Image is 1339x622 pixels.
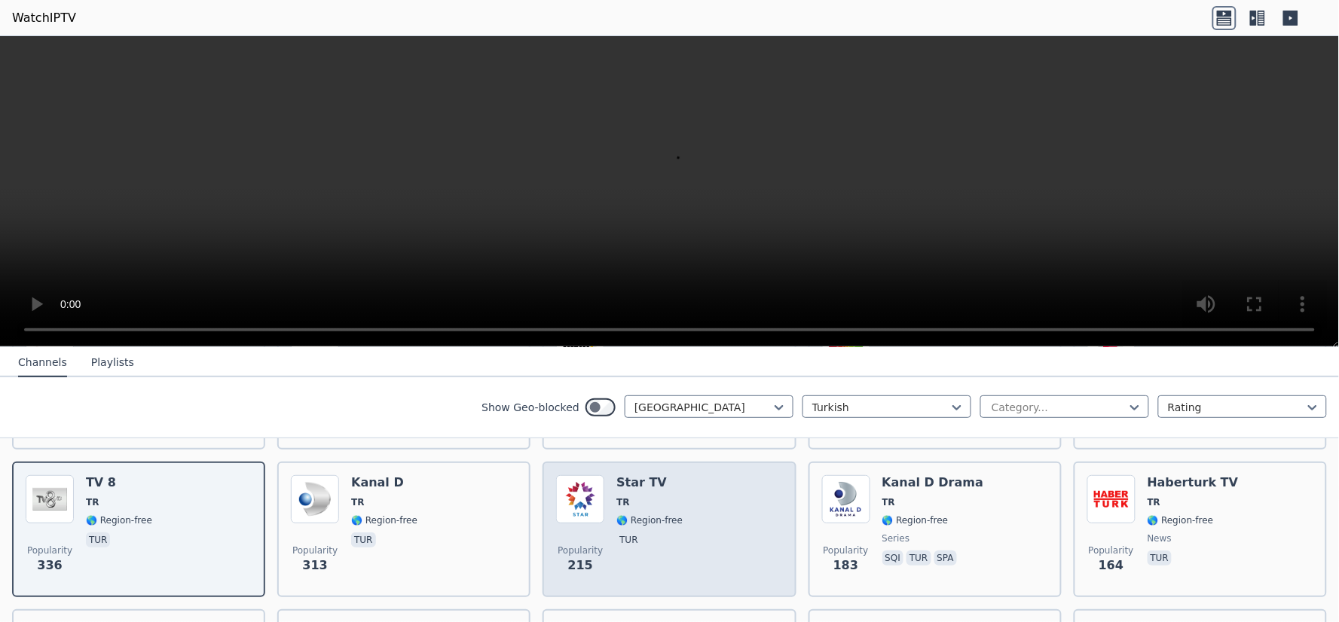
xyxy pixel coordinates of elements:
[1148,550,1172,566] p: tur
[1099,556,1123,575] span: 164
[1148,496,1160,508] span: TR
[86,475,152,490] h6: TV 8
[1148,532,1172,544] span: news
[833,556,858,575] span: 183
[37,556,62,575] span: 336
[558,544,603,556] span: Popularity
[568,556,593,575] span: 215
[351,514,417,526] span: 🌎 Region-free
[302,556,327,575] span: 313
[1148,514,1214,526] span: 🌎 Region-free
[1087,475,1136,523] img: Haberturk TV
[1148,475,1239,490] h6: Haberturk TV
[291,475,339,523] img: Kanal D
[12,9,76,27] a: WatchIPTV
[906,550,931,566] p: tur
[882,475,984,490] h6: Kanal D Drama
[882,514,949,526] span: 🌎 Region-free
[86,496,99,508] span: TR
[26,475,74,523] img: TV 8
[27,544,72,556] span: Popularity
[351,496,364,508] span: TR
[556,475,604,523] img: Star TV
[351,475,417,490] h6: Kanal D
[822,475,870,523] img: Kanal D Drama
[882,550,904,566] p: sqi
[292,544,338,556] span: Popularity
[616,496,629,508] span: TR
[934,550,957,566] p: spa
[882,496,895,508] span: TR
[86,514,152,526] span: 🌎 Region-free
[86,532,110,547] p: tur
[882,532,910,544] span: series
[1089,544,1134,556] span: Popularity
[481,400,579,415] label: Show Geo-blocked
[824,544,869,556] span: Popularity
[616,475,683,490] h6: Star TV
[351,532,375,547] p: tur
[91,349,134,377] button: Playlists
[18,349,67,377] button: Channels
[616,532,640,547] p: tur
[616,514,683,526] span: 🌎 Region-free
